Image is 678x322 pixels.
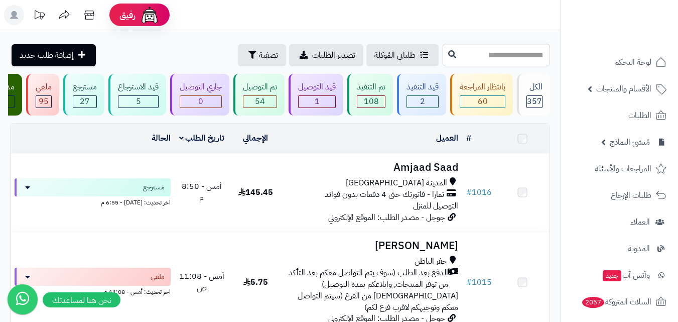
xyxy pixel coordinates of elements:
span: 95 [39,95,49,108]
span: [DEMOGRAPHIC_DATA] من الفرع (سيتم التواصل معكم وتوجيهكم لاقرب فرع لكم) [298,290,458,313]
span: 357 [527,95,542,108]
span: الدفع بعد الطلب (سوف يتم التواصل معكم بعد التأكد من توفر المنتجات, وابلاغكم بمدة التوصيل) [287,267,448,290]
div: قيد التنفيذ [406,81,439,93]
span: 0 [198,95,203,108]
div: 5 [118,96,158,108]
span: التوصيل للمنزل [413,200,458,212]
a: تحديثات المنصة [27,5,52,28]
span: أمس - 8:50 م [182,180,222,204]
a: الإجمالي [243,132,268,144]
span: جوجل - مصدر الطلب: الموقع الإلكتروني [328,211,445,224]
span: طلباتي المُوكلة [374,49,416,61]
span: لوحة التحكم [614,55,651,69]
a: إضافة طلب جديد [12,44,96,66]
div: قيد التوصيل [298,81,336,93]
span: تمارا - فاتورتك حتى 4 دفعات بدون فوائد [325,189,444,200]
h3: [PERSON_NAME] [287,240,458,252]
span: 60 [478,95,488,108]
a: بانتظار المراجعة 60 [448,74,515,116]
span: 54 [255,95,265,108]
span: السلات المتروكة [581,295,651,309]
div: جاري التوصيل [180,81,222,93]
a: المدونة [567,237,672,261]
a: وآتس آبجديد [567,263,672,287]
span: حفر الباطن [415,256,447,267]
div: 1 [299,96,335,108]
a: المراجعات والأسئلة [567,157,672,181]
a: مسترجع 27 [61,74,106,116]
span: # [466,186,472,198]
a: قيد الاسترجاع 5 [106,74,168,116]
a: تم التنفيذ 108 [345,74,395,116]
a: ملغي 95 [24,74,61,116]
span: المراجعات والأسئلة [595,162,651,176]
span: 5.75 [243,276,268,288]
span: 145.45 [238,186,273,198]
div: مسترجع [73,81,97,93]
a: #1015 [466,276,492,288]
div: قيد الاسترجاع [118,81,159,93]
span: تصدير الطلبات [312,49,355,61]
a: العميل [436,132,458,144]
div: تم التوصيل [243,81,277,93]
div: اخر تحديث: أمس - 11:08 ص [15,286,171,296]
h3: Amjaad Saad [287,162,458,173]
span: وآتس آب [602,268,650,282]
span: 2057 [582,297,604,308]
span: المدينة [GEOGRAPHIC_DATA] [346,177,447,189]
span: طلبات الإرجاع [611,188,651,202]
span: مُنشئ النماذج [610,135,650,149]
div: تم التنفيذ [357,81,385,93]
div: 54 [243,96,277,108]
div: ملغي [36,81,52,93]
div: بانتظار المراجعة [460,81,505,93]
a: الطلبات [567,103,672,128]
span: المدونة [628,242,650,256]
div: 95 [36,96,51,108]
span: جديد [603,270,621,281]
a: طلباتي المُوكلة [366,44,439,66]
span: تصفية [259,49,278,61]
span: رفيق [119,9,135,21]
div: 60 [460,96,505,108]
a: العملاء [567,210,672,234]
a: تصدير الطلبات [289,44,363,66]
div: 2 [407,96,438,108]
span: # [466,276,472,288]
div: 27 [73,96,96,108]
span: 2 [420,95,425,108]
a: قيد التنفيذ 2 [395,74,448,116]
span: أمس - 11:08 ص [179,270,224,294]
a: الحالة [152,132,171,144]
div: اخر تحديث: [DATE] - 6:55 م [15,196,171,207]
div: 0 [180,96,221,108]
a: جاري التوصيل 0 [168,74,231,116]
a: تم التوصيل 54 [231,74,287,116]
a: لوحة التحكم [567,50,672,74]
span: 1 [315,95,320,108]
a: قيد التوصيل 1 [287,74,345,116]
span: الأقسام والمنتجات [596,82,651,96]
img: logo-2.png [610,28,668,49]
div: الكل [526,81,543,93]
a: # [466,132,471,144]
a: السلات المتروكة2057 [567,290,672,314]
img: ai-face.png [140,5,160,25]
span: 5 [136,95,141,108]
span: مسترجع [143,182,165,192]
a: طلبات الإرجاع [567,183,672,207]
span: ملغي [151,272,165,282]
a: تاريخ الطلب [179,132,225,144]
span: الطلبات [628,109,651,123]
span: إضافة طلب جديد [20,49,74,61]
span: 108 [364,95,379,108]
span: العملاء [630,215,650,229]
button: تصفية [238,44,286,66]
span: 27 [80,95,90,108]
a: #1016 [466,186,492,198]
a: الكل357 [515,74,552,116]
div: 108 [357,96,385,108]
